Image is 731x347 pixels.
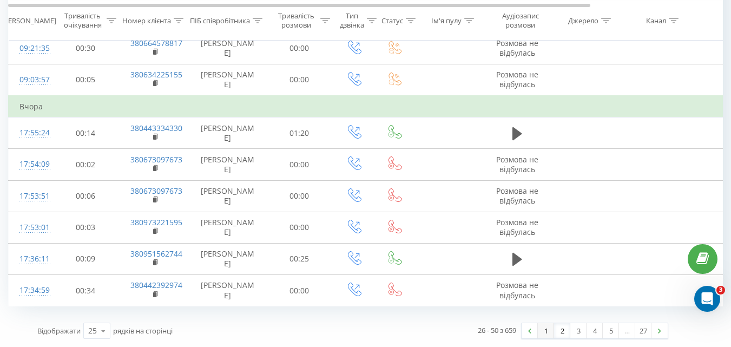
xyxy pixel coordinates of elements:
a: 27 [635,323,651,338]
div: Статус [381,16,403,25]
td: 00:14 [52,117,120,149]
div: Джерело [568,16,598,25]
td: 00:00 [266,275,333,306]
a: 2 [554,323,570,338]
div: Тривалість очікування [61,11,104,30]
a: 380951562744 [130,248,182,259]
div: Номер клієнта [122,16,171,25]
a: 380673097673 [130,186,182,196]
td: [PERSON_NAME] [190,64,266,96]
td: [PERSON_NAME] [190,243,266,274]
div: 17:53:51 [19,186,41,207]
div: 25 [88,325,97,336]
span: Розмова не відбулась [496,280,538,300]
div: Канал [646,16,666,25]
a: 380664578817 [130,38,182,48]
td: [PERSON_NAME] [190,149,266,180]
td: [PERSON_NAME] [190,275,266,306]
a: 380673097673 [130,154,182,165]
div: ПІБ співробітника [190,16,250,25]
span: Розмова не відбулась [496,69,538,89]
td: 00:06 [52,180,120,212]
td: 00:25 [266,243,333,274]
div: … [619,323,635,338]
div: Тип дзвінка [340,11,364,30]
td: 00:03 [52,212,120,243]
td: 00:09 [52,243,120,274]
div: 17:55:24 [19,122,41,143]
a: 3 [570,323,587,338]
span: Відображати [37,326,81,336]
a: 1 [538,323,554,338]
td: [PERSON_NAME] [190,212,266,243]
div: 17:34:59 [19,280,41,301]
td: 00:34 [52,275,120,306]
span: рядків на сторінці [113,326,173,336]
div: [PERSON_NAME] [2,16,56,25]
a: 380443334330 [130,123,182,133]
td: [PERSON_NAME] [190,117,266,149]
div: 09:03:57 [19,69,41,90]
div: 17:53:01 [19,217,41,238]
span: Розмова не відбулась [496,154,538,174]
span: Розмова не відбулась [496,186,538,206]
td: 01:20 [266,117,333,149]
iframe: Intercom live chat [694,286,720,312]
div: 26 - 50 з 659 [478,325,516,336]
td: 00:30 [52,32,120,64]
span: Розмова не відбулась [496,217,538,237]
td: [PERSON_NAME] [190,32,266,64]
td: 00:00 [266,32,333,64]
td: 00:00 [266,212,333,243]
span: Розмова не відбулась [496,38,538,58]
a: 380973221595 [130,217,182,227]
a: 4 [587,323,603,338]
td: [PERSON_NAME] [190,180,266,212]
td: 00:00 [266,64,333,96]
td: 00:00 [266,180,333,212]
td: 00:05 [52,64,120,96]
a: 380442392974 [130,280,182,290]
span: 3 [716,286,725,294]
div: 17:54:09 [19,154,41,175]
a: 380634225155 [130,69,182,80]
div: Аудіозапис розмови [494,11,546,30]
div: 09:21:35 [19,38,41,59]
a: 5 [603,323,619,338]
div: 17:36:11 [19,248,41,270]
td: 00:02 [52,149,120,180]
td: 00:00 [266,149,333,180]
div: Тривалість розмови [275,11,318,30]
div: Ім'я пулу [431,16,462,25]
